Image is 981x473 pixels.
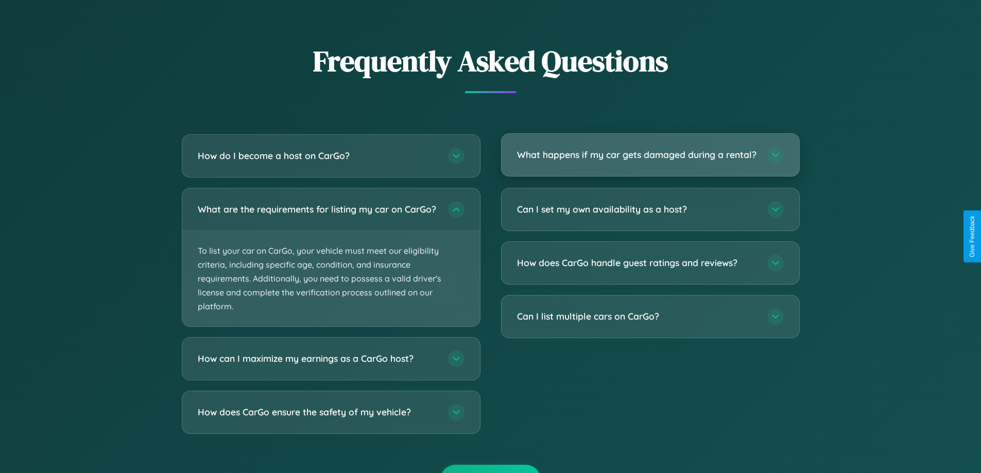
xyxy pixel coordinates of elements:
[517,203,757,216] h3: Can I set my own availability as a host?
[969,216,976,257] div: Give Feedback
[517,148,757,161] h3: What happens if my car gets damaged during a rental?
[182,41,800,81] h2: Frequently Asked Questions
[198,406,438,419] h3: How does CarGo ensure the safety of my vehicle?
[182,231,480,327] p: To list your car on CarGo, your vehicle must meet our eligibility criteria, including specific ag...
[517,256,757,269] h3: How does CarGo handle guest ratings and reviews?
[517,310,757,323] h3: Can I list multiple cars on CarGo?
[198,203,438,216] h3: What are the requirements for listing my car on CarGo?
[198,149,438,162] h3: How do I become a host on CarGo?
[198,353,438,365] h3: How can I maximize my earnings as a CarGo host?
